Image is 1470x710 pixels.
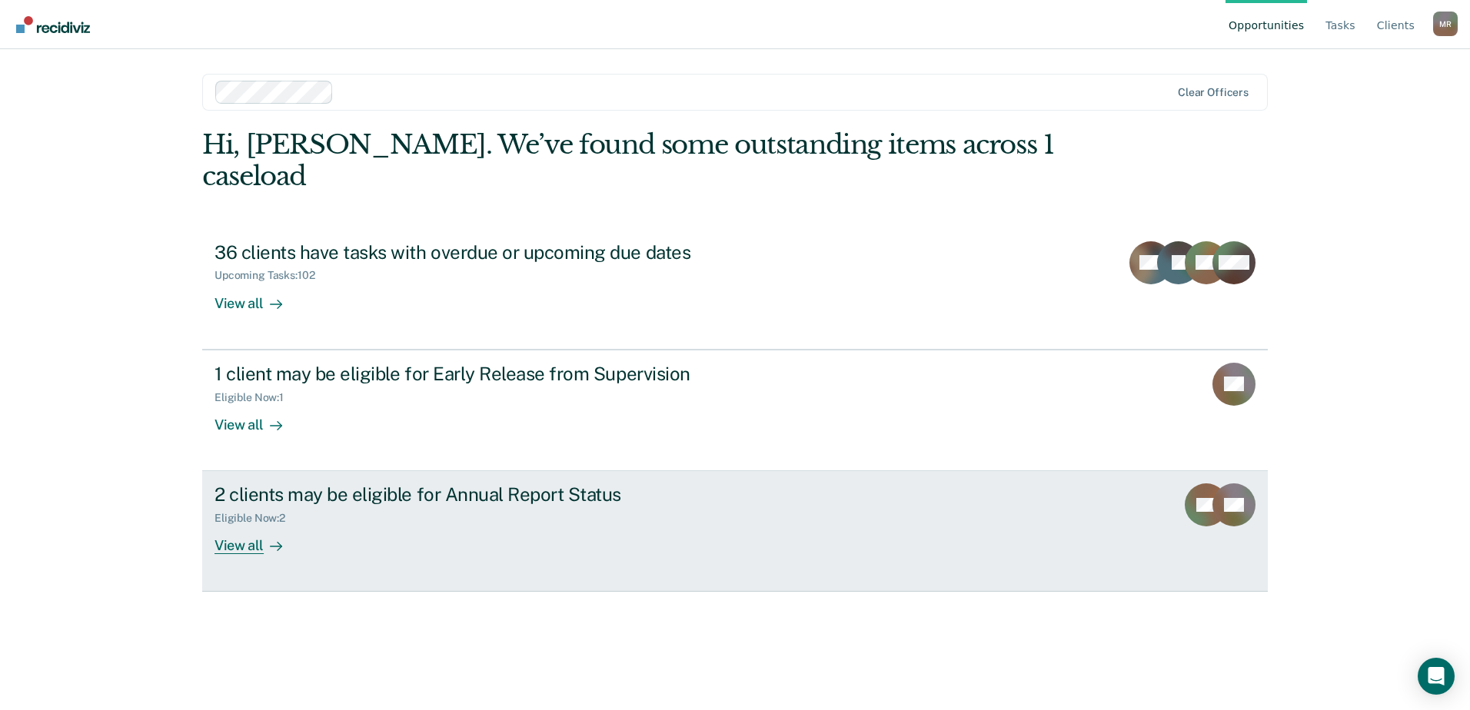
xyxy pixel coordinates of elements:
a: 1 client may be eligible for Early Release from SupervisionEligible Now:1View all [202,350,1268,471]
div: 2 clients may be eligible for Annual Report Status [215,483,754,506]
button: Profile dropdown button [1433,12,1458,36]
div: Upcoming Tasks : 102 [215,269,328,282]
div: Eligible Now : 2 [215,512,298,525]
div: M R [1433,12,1458,36]
div: Clear officers [1178,86,1249,99]
div: 36 clients have tasks with overdue or upcoming due dates [215,241,754,264]
div: Eligible Now : 1 [215,391,296,404]
a: 36 clients have tasks with overdue or upcoming due datesUpcoming Tasks:102View all [202,229,1268,350]
div: View all [215,282,301,312]
div: Open Intercom Messenger [1418,658,1455,695]
a: 2 clients may be eligible for Annual Report StatusEligible Now:2View all [202,471,1268,592]
img: Recidiviz [16,16,90,33]
div: 1 client may be eligible for Early Release from Supervision [215,363,754,385]
div: View all [215,403,301,433]
div: Hi, [PERSON_NAME]. We’ve found some outstanding items across 1 caseload [202,129,1055,192]
div: View all [215,525,301,555]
